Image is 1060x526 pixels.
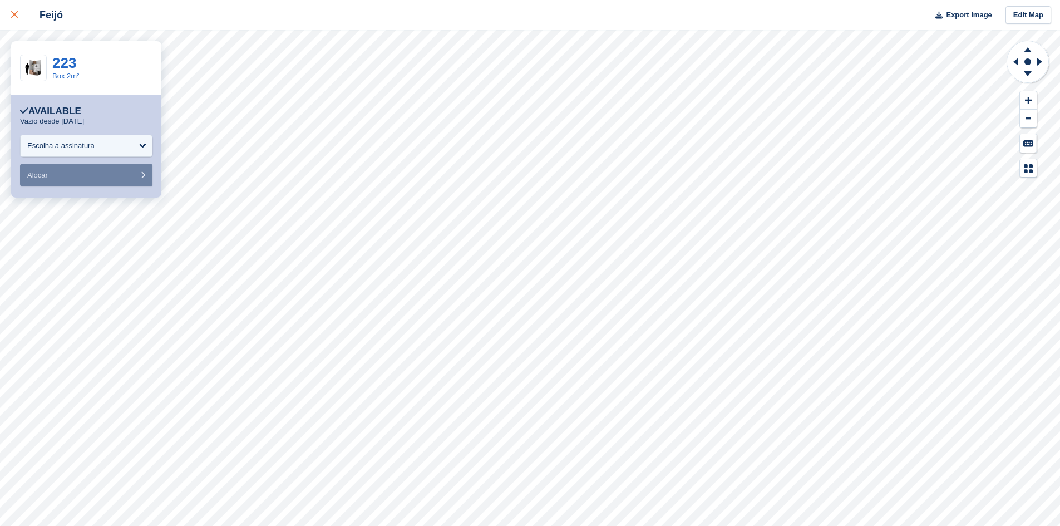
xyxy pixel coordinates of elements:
p: Vazio desde [DATE] [20,117,84,126]
button: Alocar [20,164,152,186]
span: Export Image [946,9,992,21]
div: Escolha a assinatura [27,140,95,151]
span: Alocar [27,171,48,179]
button: Map Legend [1020,159,1037,178]
a: Box 2m² [52,72,79,80]
img: 20-sqft-unit.jpg [21,58,46,78]
div: Available [20,106,81,117]
button: Zoom In [1020,91,1037,110]
a: Edit Map [1005,6,1051,24]
button: Zoom Out [1020,110,1037,128]
button: Export Image [929,6,992,24]
div: Feijó [29,8,63,22]
a: 223 [52,55,76,71]
button: Keyboard Shortcuts [1020,134,1037,153]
